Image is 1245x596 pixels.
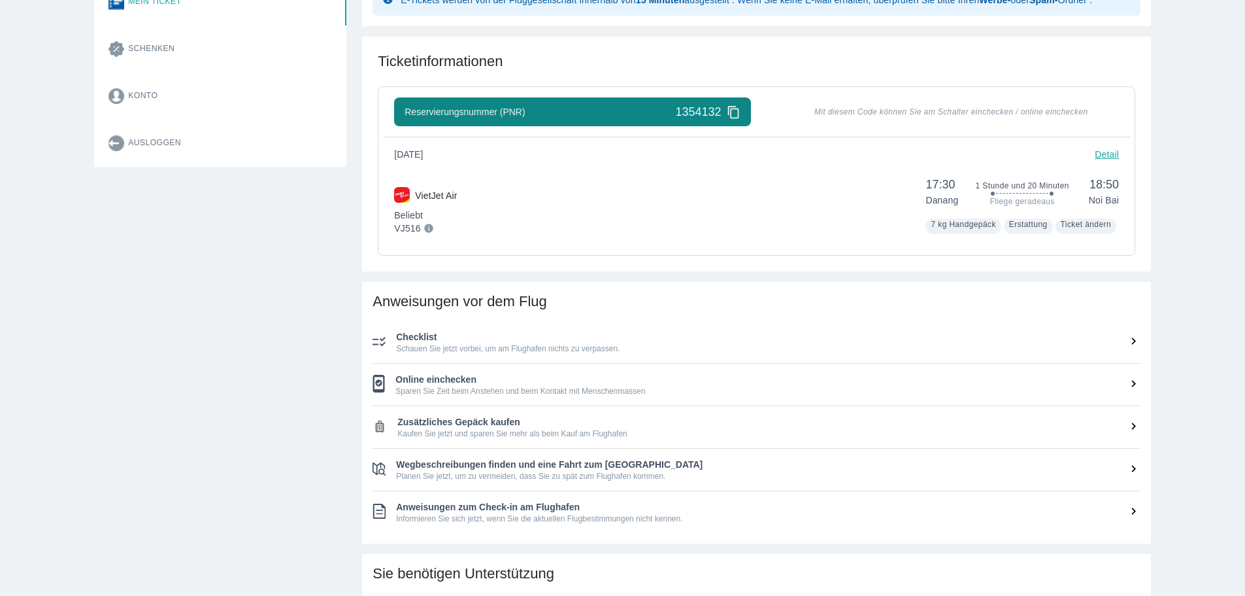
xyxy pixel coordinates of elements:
[108,41,124,57] img: Förderung
[1095,149,1119,160] font: Detail
[931,220,995,229] font: 7 kg Handgepäck
[373,375,385,393] img: ic_checklist
[373,293,547,309] font: Anweisungen vor dem Flug
[378,53,503,69] font: Ticketinformationen
[396,514,682,523] font: Informieren Sie sich jetzt, wenn Sie die aktuellen Flugbestimmungen nicht kennen.
[397,417,520,427] font: Zusätzliches Gepäck kaufen
[373,336,386,347] img: ic_checklist
[394,210,423,220] font: Beliebt
[373,463,386,476] img: ic_checklist
[373,504,386,519] img: ic_checklist
[676,105,722,118] font: 1354132
[976,181,1069,190] font: 1 Stunde und 20 Minuten
[1061,220,1111,229] font: Ticket ändern
[128,138,181,147] font: Ausloggen
[396,344,620,353] font: Schauen Sie jetzt vorbei, um am Flughafen nichts zu verpassen.
[108,88,124,104] img: Konto
[373,565,554,582] font: Sie benötigen Unterstützung
[814,107,1088,116] font: Mit diesem Code können Sie am Schalter einchecken / online einchecken
[1089,178,1119,191] font: 18:50
[925,195,958,205] font: Danang
[925,178,955,191] font: 17:30
[394,223,420,234] font: VJ516
[405,107,525,117] font: Reservierungsnummer (PNR)
[395,387,645,396] font: Sparen Sie Zeit beim Anstehen und beim Kontakt mit Menschenmassen
[373,419,387,434] img: ic_checklist
[1089,195,1119,205] font: Noi Bai
[396,332,437,342] font: Checklist
[108,135,124,151] img: ausloggen
[396,459,703,470] font: Wegbeschreibungen finden und eine Fahrt zum [GEOGRAPHIC_DATA]
[128,44,174,53] font: Schenken
[396,502,580,512] font: Anweisungen zum Check-in am Flughafen
[395,374,476,385] font: Online einchecken
[396,472,665,481] font: Planen Sie jetzt, um zu vermeiden, dass Sie zu spät zum Flughafen kommen.
[397,429,627,438] font: Kaufen Sie jetzt und sparen Sie mehr als beim Kauf am Flughafen
[1009,220,1048,229] font: Erstattung
[415,190,457,201] font: VietJet Air
[990,197,1055,206] font: Fliege geradeaus
[394,149,423,160] font: [DATE]
[128,91,158,100] font: Konto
